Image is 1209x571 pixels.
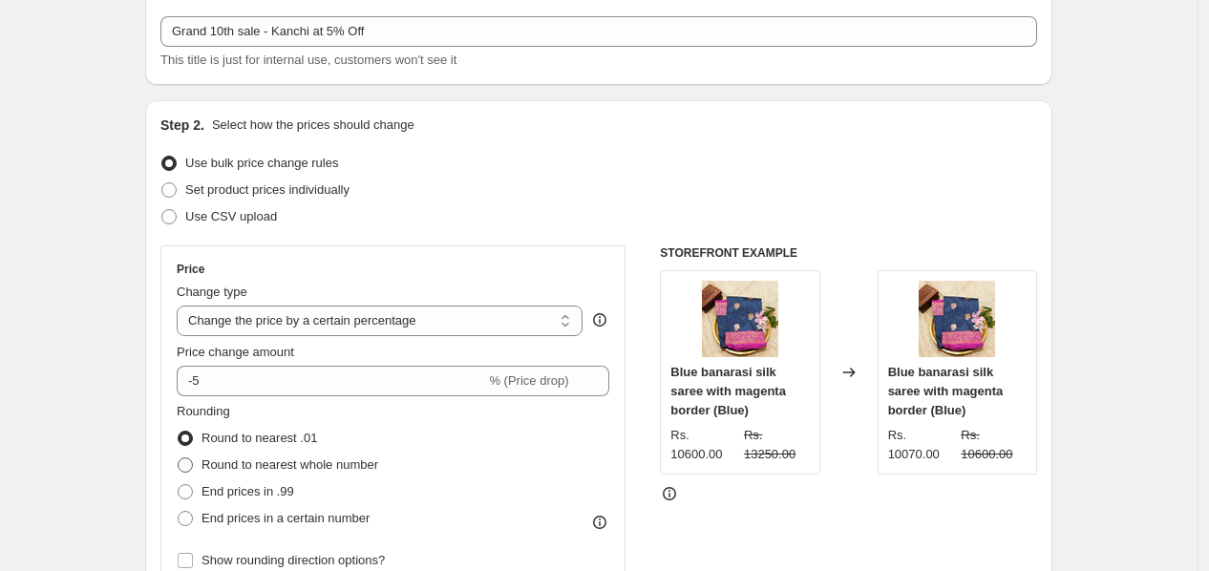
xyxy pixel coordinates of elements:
[744,428,795,461] span: Rs. 13250.00
[888,365,1004,417] span: Blue banarasi silk saree with magenta border (Blue)
[201,457,378,472] span: Round to nearest whole number
[201,484,294,498] span: End prices in .99
[185,182,350,197] span: Set product prices individually
[177,345,294,359] span: Price change amount
[660,245,1037,261] h6: STOREFRONT EXAMPLE
[177,285,247,299] span: Change type
[201,431,317,445] span: Round to nearest .01
[670,428,722,461] span: Rs. 10600.00
[160,53,456,67] span: This title is just for internal use, customers won't see it
[201,511,370,525] span: End prices in a certain number
[489,373,568,388] span: % (Price drop)
[212,116,414,135] p: Select how the prices should change
[961,428,1012,461] span: Rs. 10600.00
[185,209,277,223] span: Use CSV upload
[185,156,338,170] span: Use bulk price change rules
[177,404,230,418] span: Rounding
[177,366,485,396] input: -15
[702,281,778,357] img: SD3257_1_80x.webp
[919,281,995,357] img: SD3257_1_80x.webp
[888,428,940,461] span: Rs. 10070.00
[670,365,786,417] span: Blue banarasi silk saree with magenta border (Blue)
[160,16,1037,47] input: 30% off holiday sale
[201,553,385,567] span: Show rounding direction options?
[177,262,204,277] h3: Price
[160,116,204,135] h2: Step 2.
[590,310,609,329] div: help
